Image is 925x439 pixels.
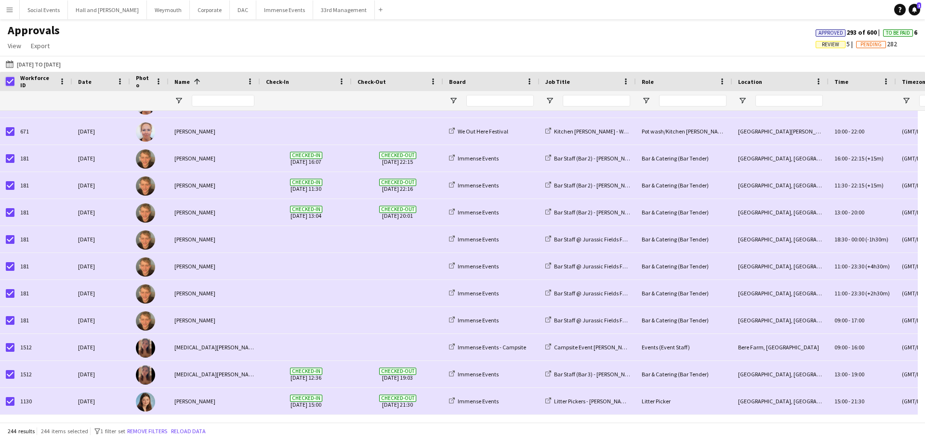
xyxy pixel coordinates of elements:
[848,128,850,135] span: -
[290,206,322,213] span: Checked-in
[636,199,732,226] div: Bar & Catering (Bar Tender)
[14,118,72,145] div: 671
[848,209,850,216] span: -
[14,253,72,279] div: 181
[545,78,570,85] span: Job Title
[169,145,260,172] div: [PERSON_NAME]
[72,334,130,360] div: [DATE]
[636,145,732,172] div: Bar & Catering (Bar Tender)
[545,96,554,105] button: Open Filter Menu
[256,0,313,19] button: Immense Events
[458,128,508,135] span: We Out Here Festival
[68,0,147,19] button: Hall and [PERSON_NAME]
[14,361,72,387] div: 1512
[865,155,884,162] span: (+15m)
[848,182,850,189] span: -
[78,78,92,85] span: Date
[458,155,499,162] span: Immense Events
[636,172,732,199] div: Bar & Catering (Bar Tender)
[72,361,130,387] div: [DATE]
[357,361,437,387] span: [DATE] 19:03
[738,78,762,85] span: Location
[136,284,155,304] img: William White
[458,182,499,189] span: Immense Events
[848,398,850,405] span: -
[169,334,260,360] div: [MEDICAL_DATA][PERSON_NAME]
[902,96,911,105] button: Open Filter Menu
[865,236,888,243] span: (-1h30m)
[14,226,72,253] div: 181
[851,155,864,162] span: 22:15
[313,0,375,19] button: 33rd Management
[136,149,155,169] img: William White
[851,344,864,351] span: 16:00
[554,209,679,216] span: Bar Staff (Bar 2) - [PERSON_NAME] Harbour Festival
[834,182,847,189] span: 11:30
[732,307,829,333] div: [GEOGRAPHIC_DATA], [GEOGRAPHIC_DATA]
[136,257,155,277] img: William White
[357,172,437,199] span: [DATE] 22:16
[169,388,260,414] div: [PERSON_NAME]
[14,334,72,360] div: 1512
[834,209,847,216] span: 13:00
[169,199,260,226] div: [PERSON_NAME]
[357,78,386,85] span: Check-Out
[545,263,639,270] a: Bar Staff @ Jurassic Fields Festival
[458,317,499,324] span: Immense Events
[357,388,437,414] span: [DATE] 21:30
[266,388,346,414] span: [DATE] 15:00
[851,317,864,324] span: 17:00
[732,253,829,279] div: [GEOGRAPHIC_DATA], [GEOGRAPHIC_DATA]
[72,253,130,279] div: [DATE]
[458,209,499,216] span: Immense Events
[834,78,848,85] span: Time
[834,290,847,297] span: 11:00
[72,172,130,199] div: [DATE]
[545,128,698,135] a: Kitchen [PERSON_NAME] - We Out Here Festival Restaurant
[72,388,130,414] div: [DATE]
[554,182,679,189] span: Bar Staff (Bar 2) - [PERSON_NAME] Harbour Festival
[72,226,130,253] div: [DATE]
[822,41,839,48] span: Review
[848,344,850,351] span: -
[636,361,732,387] div: Bar & Catering (Bar Tender)
[72,280,130,306] div: [DATE]
[851,128,864,135] span: 22:00
[449,371,499,378] a: Immense Events
[848,236,850,243] span: -
[636,226,732,253] div: Bar & Catering (Bar Tender)
[458,344,526,351] span: Immense Events - Campsite
[266,199,346,226] span: [DATE] 13:04
[732,280,829,306] div: [GEOGRAPHIC_DATA], [GEOGRAPHIC_DATA]
[379,395,416,402] span: Checked-out
[554,344,687,351] span: Campsite Event [PERSON_NAME][GEOGRAPHIC_DATA]
[848,290,850,297] span: -
[545,209,679,216] a: Bar Staff (Bar 2) - [PERSON_NAME] Harbour Festival
[563,95,630,106] input: Job Title Filter Input
[379,152,416,159] span: Checked-out
[816,40,856,48] span: 5
[190,0,230,19] button: Corporate
[449,290,499,297] a: Immense Events
[266,361,346,387] span: [DATE] 12:36
[136,392,155,412] img: zoe ragot
[545,398,672,405] a: Litter Pickers - [PERSON_NAME] Harbour Festival
[14,199,72,226] div: 181
[72,307,130,333] div: [DATE]
[545,371,679,378] a: Bar Staff (Bar 3) - [PERSON_NAME] Harbour Festival
[192,95,254,106] input: Name Filter Input
[31,41,50,50] span: Export
[886,30,910,36] span: To Be Paid
[848,263,850,270] span: -
[642,96,650,105] button: Open Filter Menu
[41,427,88,435] span: 244 items selected
[290,395,322,402] span: Checked-in
[819,30,843,36] span: Approved
[851,263,864,270] span: 23:30
[545,317,639,324] a: Bar Staff @ Jurassic Fields Festival
[449,78,466,85] span: Board
[169,361,260,387] div: [MEDICAL_DATA][PERSON_NAME]
[636,388,732,414] div: Litter Picker
[266,78,289,85] span: Check-In
[449,182,499,189] a: Immense Events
